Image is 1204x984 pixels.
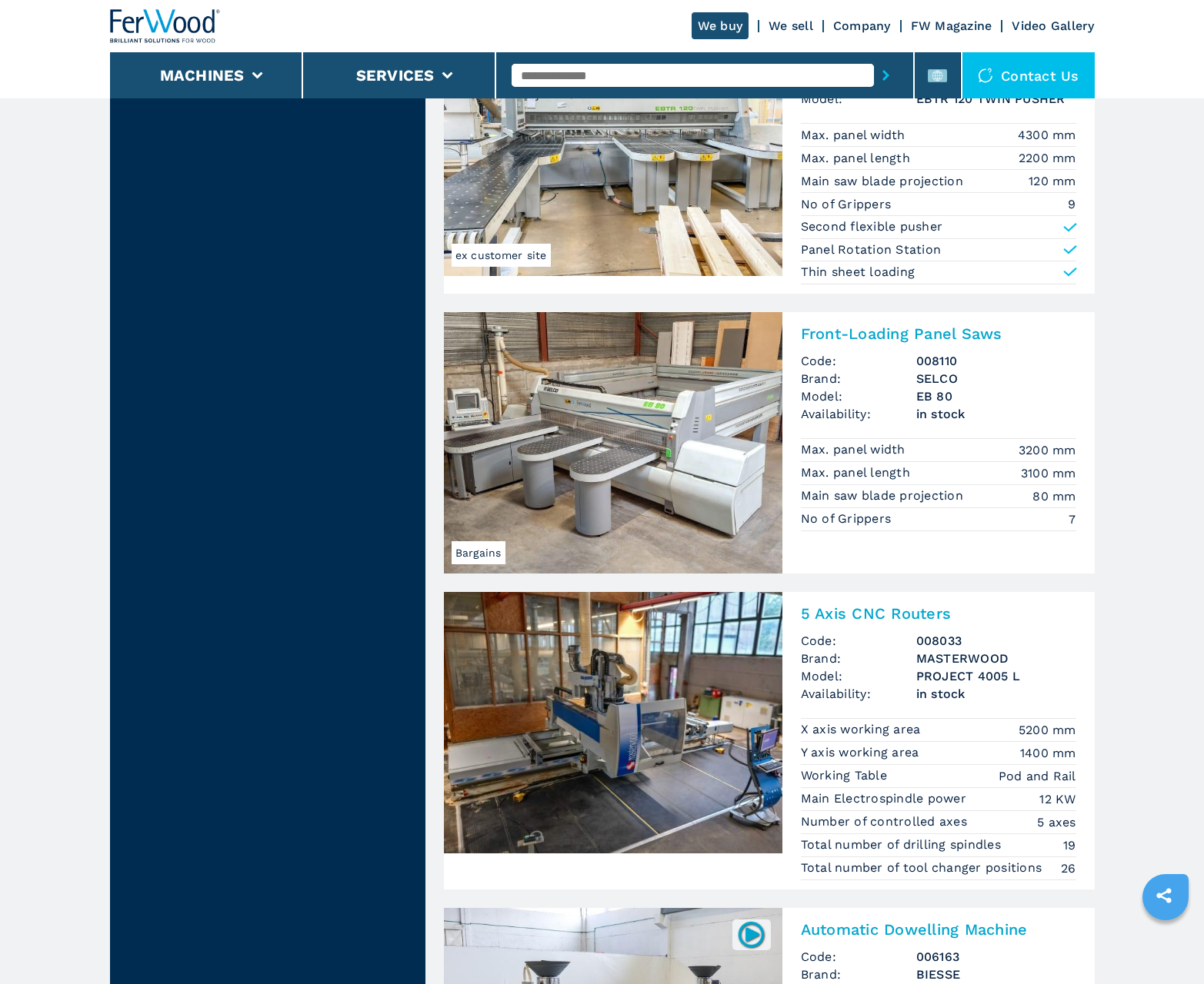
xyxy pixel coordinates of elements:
[911,18,992,33] a: FW Magazine
[1020,744,1076,762] em: 1400 mm
[1145,876,1183,915] a: sharethis
[801,650,916,667] span: Brand:
[444,15,1095,293] a: Automatic Loading Panel Saws SELCO EBTR 120 TWIN PUSHERex customer siteAutomatic Loading Panel Sa...
[916,966,1076,983] h3: BIESSE
[801,405,916,423] span: Availability:
[801,767,892,784] p: Working Table
[801,387,916,405] span: Model:
[452,244,551,267] span: ex customer site
[801,264,916,281] p: Thin sheet loading
[801,859,1046,876] p: Total number of tool changer positions
[801,127,909,144] p: Max. panel width
[452,541,505,564] span: Bargains
[916,405,1076,423] span: in stock
[916,667,1076,685] h3: PROJECT 4005 L
[801,487,968,504] p: Main saw blade projection
[801,464,915,481] p: Max. panel length
[801,836,1006,853] p: Total number of drilling spindles
[916,685,1076,703] span: in stock
[801,324,1076,343] h2: Front-Loading Panel Saws
[916,352,1076,370] h3: 008110
[801,632,916,650] span: Code:
[801,352,916,370] span: Code:
[110,9,221,43] img: Ferwood
[916,387,1076,405] h3: EB 80
[801,218,943,235] p: Second flexible pusher
[801,510,895,527] p: No of Grippers
[1061,859,1076,877] em: 26
[801,370,916,387] span: Brand:
[801,790,971,807] p: Main Electrospindle power
[769,18,813,33] a: We sell
[833,18,891,33] a: Company
[1012,18,1094,33] a: Video Gallery
[1021,464,1076,482] em: 3100 mm
[801,196,895,213] p: No of Grippers
[444,312,1095,573] a: Front-Loading Panel Saws SELCO EB 80BargainsFront-Loading Panel SawsCode:008110Brand:SELCOModel:E...
[801,685,916,703] span: Availability:
[801,948,916,966] span: Code:
[801,966,916,983] span: Brand:
[1139,915,1192,972] iframe: Chat
[1032,487,1076,505] em: 80 mm
[1063,836,1076,854] em: 19
[801,241,942,258] p: Panel Rotation Station
[978,68,993,83] img: Contact us
[444,592,1095,889] a: 5 Axis CNC Routers MASTERWOOD PROJECT 4005 L5 Axis CNC RoutersCode:008033Brand:MASTERWOODModel:PR...
[356,66,435,85] button: Services
[801,90,916,108] span: Model:
[444,592,782,853] img: 5 Axis CNC Routers MASTERWOOD PROJECT 4005 L
[1037,813,1076,831] em: 5 axes
[1019,441,1076,459] em: 3200 mm
[801,920,1076,939] h2: Automatic Dowelling Machine
[692,12,749,39] a: We buy
[801,813,972,830] p: Number of controlled axes
[801,150,915,167] p: Max. panel length
[916,948,1076,966] h3: 006163
[736,919,766,949] img: 006163
[160,66,245,85] button: Machines
[801,604,1076,623] h2: 5 Axis CNC Routers
[1069,510,1076,528] em: 7
[801,173,968,190] p: Main saw blade projection
[444,15,782,276] img: Automatic Loading Panel Saws SELCO EBTR 120 TWIN PUSHER
[801,667,916,685] span: Model:
[874,58,898,93] button: submit-button
[801,744,923,761] p: Y axis working area
[1029,172,1076,190] em: 120 mm
[916,632,1076,650] h3: 008033
[801,441,909,458] p: Max. panel width
[1039,790,1076,808] em: 12 KW
[1068,195,1076,213] em: 9
[444,312,782,573] img: Front-Loading Panel Saws SELCO EB 80
[801,721,925,738] p: X axis working area
[1018,126,1076,144] em: 4300 mm
[962,52,1095,98] div: Contact us
[916,650,1076,667] h3: MASTERWOOD
[1019,721,1076,739] em: 5200 mm
[916,370,1076,387] h3: SELCO
[999,767,1076,785] em: Pod and Rail
[1019,149,1076,167] em: 2200 mm
[916,90,1076,108] h3: EBTR 120 TWIN PUSHER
